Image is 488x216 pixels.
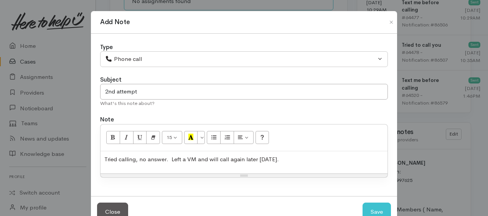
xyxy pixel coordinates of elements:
[120,131,134,144] button: Italic (CTRL+I)
[100,51,388,67] button: Phone call
[146,131,160,144] button: Remove Font Style (CTRL+\)
[104,155,279,163] span: Tried calling, no answer. Left a VM and will call again later [DATE].
[101,174,387,177] div: Resize
[234,131,254,144] button: Paragraph
[197,131,205,144] button: More Color
[167,134,172,141] span: 15
[162,131,182,144] button: Font Size
[133,131,147,144] button: Underline (CTRL+U)
[100,17,130,27] h1: Add Note
[100,100,388,107] div: What's this note about?
[100,75,122,84] label: Subject
[207,131,221,144] button: Unordered list (CTRL+SHIFT+NUM7)
[256,131,269,144] button: Help
[385,18,397,27] button: Close
[100,43,113,52] label: Type
[105,55,376,64] div: Phone call
[220,131,234,144] button: Ordered list (CTRL+SHIFT+NUM8)
[100,115,114,124] label: Note
[184,131,198,144] button: Recent Color
[106,131,120,144] button: Bold (CTRL+B)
